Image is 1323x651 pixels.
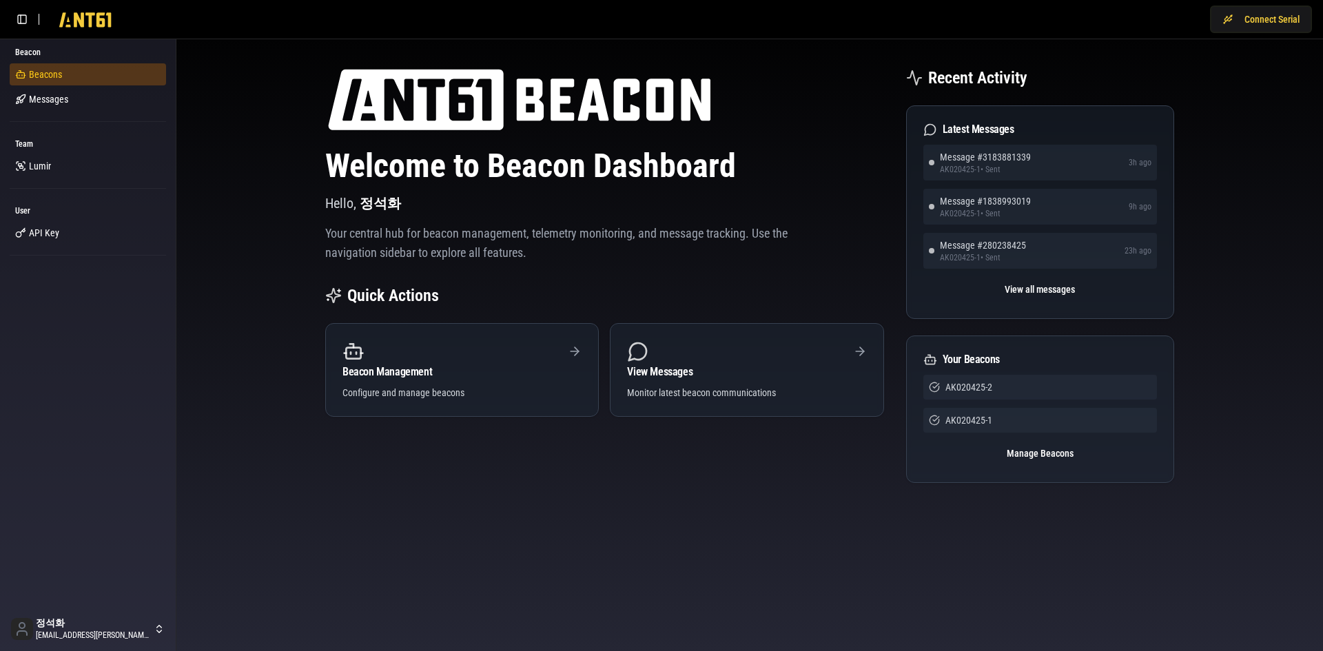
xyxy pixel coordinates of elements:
span: 3h ago [1129,157,1151,168]
h2: Recent Activity [928,67,1027,89]
span: 23h ago [1125,245,1151,256]
span: AK020425-1 • Sent [940,252,1026,263]
span: Message # 3183881339 [940,150,1031,164]
span: 정석화 [36,617,151,630]
button: 정석화[EMAIL_ADDRESS][PERSON_NAME][DOMAIN_NAME] [6,612,170,645]
a: Beacons [10,63,166,85]
button: View all messages [923,277,1157,302]
span: [EMAIL_ADDRESS][PERSON_NAME][DOMAIN_NAME] [36,630,151,641]
div: Monitor latest beacon communications [627,386,866,400]
span: AK020425-2 [945,380,992,394]
button: Manage Beacons [923,441,1157,466]
a: Messages [10,88,166,110]
a: API Key [10,222,166,244]
span: AK020425-1 [945,413,992,427]
span: Messages [29,92,68,106]
span: AK020425-1 • Sent [940,164,1031,175]
div: Configure and manage beacons [342,386,582,400]
p: Your central hub for beacon management, telemetry monitoring, and message tracking. Use the navig... [325,224,788,262]
p: Hello, [325,194,884,213]
span: Beacons [29,68,62,81]
span: 정석화 [360,195,401,211]
div: Beacon [10,41,166,63]
h2: Quick Actions [347,285,439,307]
span: Lumir [29,159,51,173]
div: User [10,200,166,222]
button: Connect Serial [1210,6,1312,33]
img: ANT61 logo [325,67,713,133]
span: API Key [29,226,59,240]
div: Latest Messages [923,123,1157,136]
div: Team [10,133,166,155]
div: View Messages [627,366,866,378]
span: Message # 280238425 [940,238,1026,252]
div: Beacon Management [342,366,582,378]
a: Lumir [10,155,166,177]
span: AK020425-1 • Sent [940,208,1031,219]
span: Message # 1838993019 [940,194,1031,208]
span: 9h ago [1129,201,1151,212]
h1: Welcome to Beacon Dashboard [325,149,884,183]
div: Your Beacons [923,353,1157,366]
